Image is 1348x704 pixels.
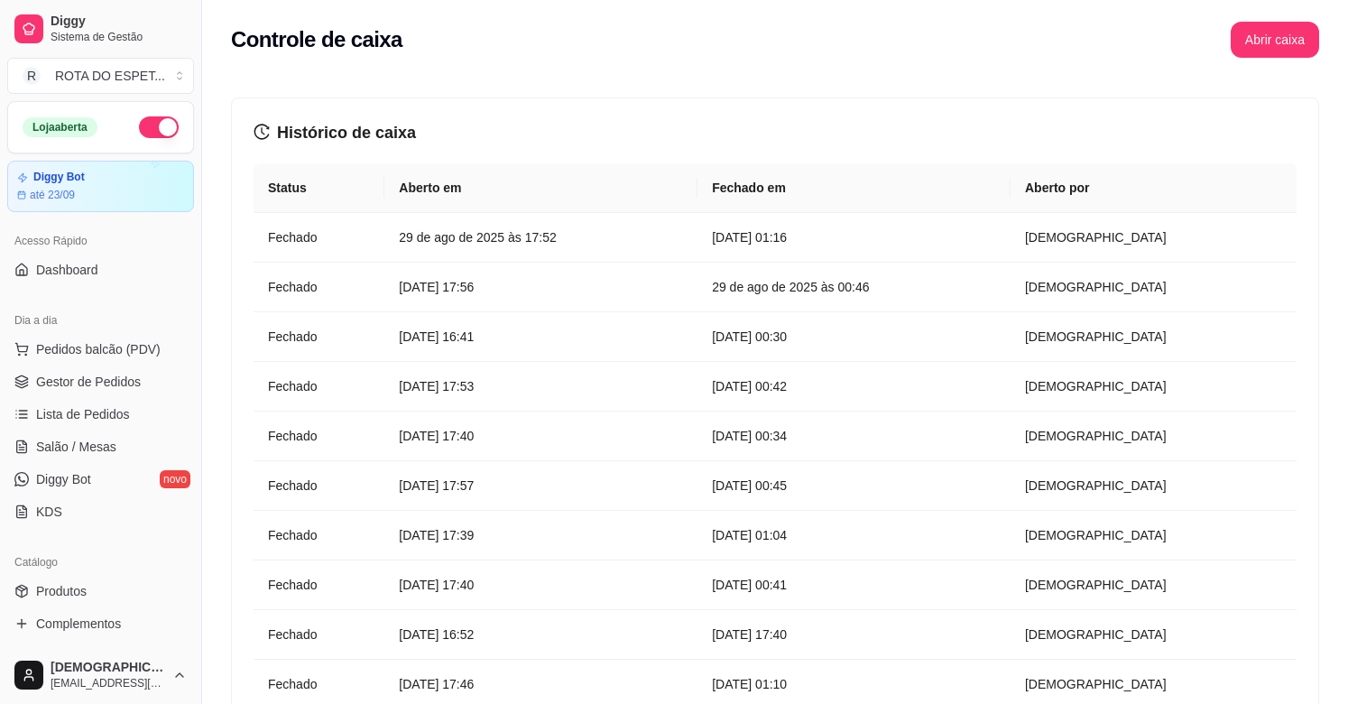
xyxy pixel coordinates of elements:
article: [DATE] 17:53 [399,376,683,396]
td: [DEMOGRAPHIC_DATA] [1011,560,1297,610]
article: [DATE] 17:40 [399,575,683,595]
td: [DEMOGRAPHIC_DATA] [1011,412,1297,461]
td: [DEMOGRAPHIC_DATA] [1011,263,1297,312]
button: [DEMOGRAPHIC_DATA][EMAIL_ADDRESS][DOMAIN_NAME] [7,653,194,697]
article: [DATE] 16:41 [399,327,683,347]
div: Dia a dia [7,306,194,335]
article: até 23/09 [30,188,75,202]
a: KDS [7,497,194,526]
td: [DEMOGRAPHIC_DATA] [1011,213,1297,263]
article: [DATE] 17:46 [399,674,683,694]
th: Status [254,163,384,213]
button: Pedidos balcão (PDV) [7,335,194,364]
span: Diggy [51,14,187,30]
article: [DATE] 01:10 [712,674,996,694]
span: history [254,124,270,140]
article: [DATE] 00:34 [712,426,996,446]
span: [DEMOGRAPHIC_DATA] [51,660,165,676]
article: Fechado [268,227,370,247]
span: Sistema de Gestão [51,30,187,44]
a: Lista de Pedidos [7,400,194,429]
td: [DEMOGRAPHIC_DATA] [1011,362,1297,412]
a: Salão / Mesas [7,432,194,461]
article: 29 de ago de 2025 às 00:46 [712,277,996,297]
a: DiggySistema de Gestão [7,7,194,51]
a: Complementos [7,609,194,638]
article: Fechado [268,674,370,694]
span: Lista de Pedidos [36,405,130,423]
a: Diggy Botaté 23/09 [7,161,194,212]
article: Fechado [268,426,370,446]
article: Fechado [268,625,370,644]
article: Fechado [268,376,370,396]
article: [DATE] 00:41 [712,575,996,595]
h2: Controle de caixa [231,25,402,54]
a: Dashboard [7,255,194,284]
td: [DEMOGRAPHIC_DATA] [1011,312,1297,362]
article: [DATE] 00:30 [712,327,996,347]
article: Fechado [268,476,370,496]
button: Select a team [7,58,194,94]
a: Produtos [7,577,194,606]
td: [DEMOGRAPHIC_DATA] [1011,511,1297,560]
span: Complementos [36,615,121,633]
a: Gestor de Pedidos [7,367,194,396]
article: [DATE] 01:16 [712,227,996,247]
a: Diggy Botnovo [7,465,194,494]
span: Gestor de Pedidos [36,373,141,391]
article: [DATE] 17:39 [399,525,683,545]
span: Salão / Mesas [36,438,116,456]
span: Diggy Bot [36,470,91,488]
div: Loja aberta [23,117,97,137]
span: KDS [36,503,62,521]
h3: Histórico de caixa [254,120,1297,145]
article: [DATE] 01:04 [712,525,996,545]
button: Abrir caixa [1231,22,1319,58]
article: Fechado [268,525,370,545]
article: [DATE] 17:40 [399,426,683,446]
button: Alterar Status [139,116,179,138]
span: [EMAIL_ADDRESS][DOMAIN_NAME] [51,676,165,690]
th: Aberto por [1011,163,1297,213]
th: Fechado em [697,163,1011,213]
th: Aberto em [384,163,697,213]
article: [DATE] 16:52 [399,625,683,644]
article: [DATE] 17:40 [712,625,996,644]
span: R [23,67,41,85]
td: [DEMOGRAPHIC_DATA] [1011,610,1297,660]
span: Produtos [36,582,87,600]
article: [DATE] 17:56 [399,277,683,297]
div: Catálogo [7,548,194,577]
div: Acesso Rápido [7,227,194,255]
td: [DEMOGRAPHIC_DATA] [1011,461,1297,511]
span: Pedidos balcão (PDV) [36,340,161,358]
article: 29 de ago de 2025 às 17:52 [399,227,683,247]
article: Fechado [268,327,370,347]
article: Fechado [268,277,370,297]
article: [DATE] 17:57 [399,476,683,496]
article: Diggy Bot [33,171,85,184]
article: [DATE] 00:45 [712,476,996,496]
span: Dashboard [36,261,98,279]
article: [DATE] 00:42 [712,376,996,396]
div: ROTA DO ESPET ... [55,67,165,85]
article: Fechado [268,575,370,595]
